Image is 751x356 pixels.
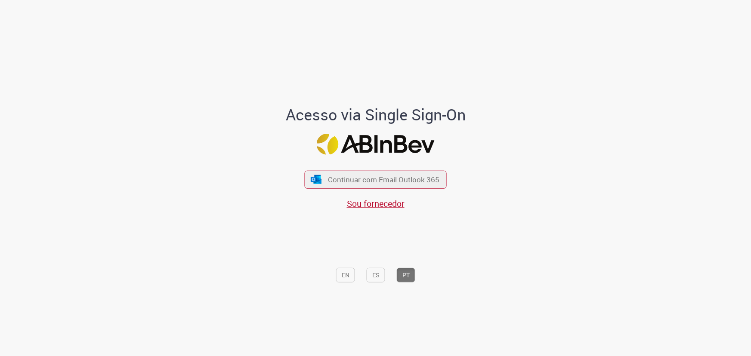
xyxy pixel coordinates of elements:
button: PT [397,268,415,282]
img: Logo ABInBev [317,134,435,155]
a: Sou fornecedor [347,197,405,209]
button: ícone Azure/Microsoft 360 Continuar com Email Outlook 365 [305,171,447,188]
span: Continuar com Email Outlook 365 [328,175,439,184]
h1: Acesso via Single Sign-On [256,106,495,123]
img: ícone Azure/Microsoft 360 [310,175,322,184]
button: EN [336,268,355,282]
button: ES [367,268,385,282]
